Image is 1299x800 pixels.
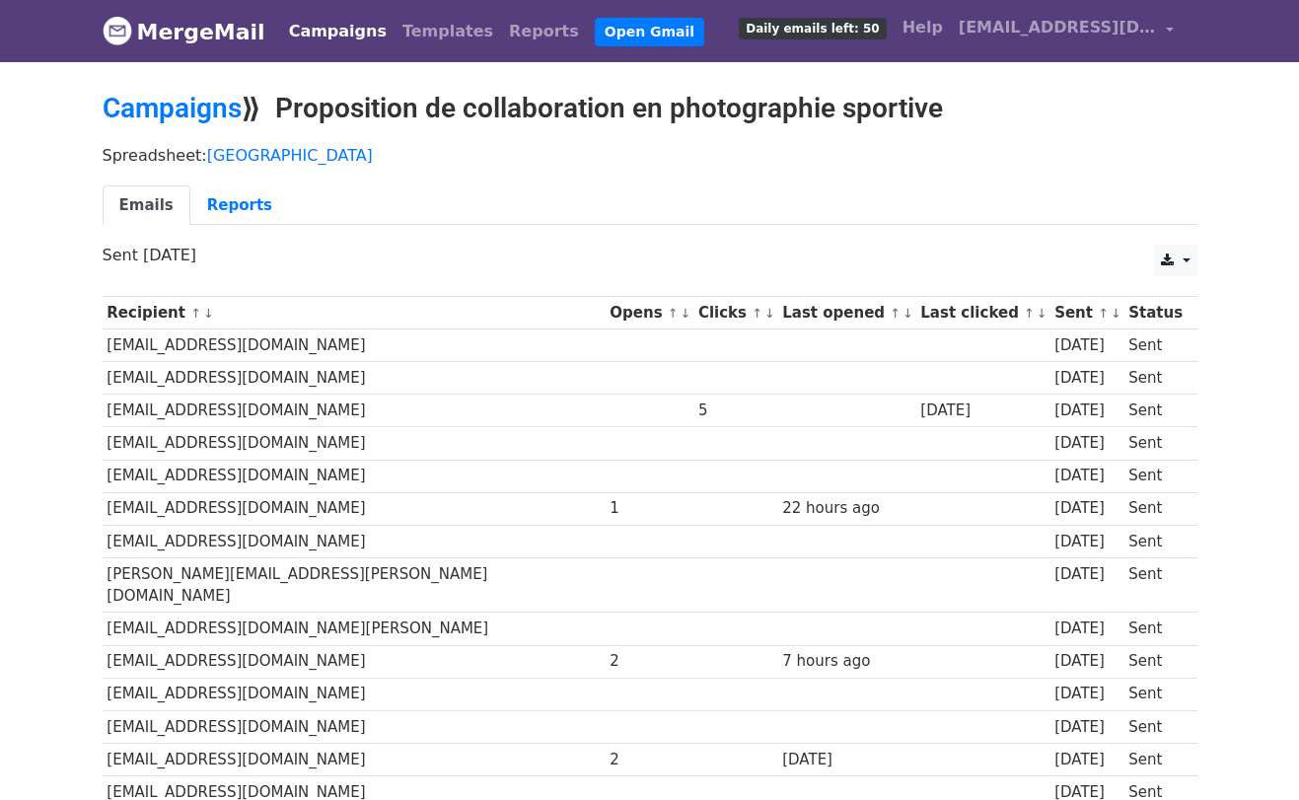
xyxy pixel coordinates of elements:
td: [PERSON_NAME][EMAIL_ADDRESS][PERSON_NAME][DOMAIN_NAME] [103,557,606,613]
a: ↓ [1037,306,1047,321]
td: Sent [1123,362,1187,395]
td: Sent [1123,557,1187,613]
a: ↑ [668,306,679,321]
div: 2 [610,749,688,771]
a: Campaigns [281,12,395,51]
td: [EMAIL_ADDRESS][DOMAIN_NAME] [103,427,606,460]
td: Sent [1123,613,1187,645]
a: ↑ [1024,306,1035,321]
div: [DATE] [1054,650,1119,673]
td: Sent [1123,743,1187,775]
td: Sent [1123,492,1187,525]
th: Sent [1049,297,1123,329]
h2: ⟫ Proposition de collaboration en photographie sportive [103,92,1197,125]
div: [DATE] [1054,400,1119,422]
a: ↓ [764,306,775,321]
td: [EMAIL_ADDRESS][DOMAIN_NAME] [103,362,606,395]
div: [DATE] [1054,465,1119,487]
th: Opens [606,297,694,329]
a: Templates [395,12,501,51]
a: [EMAIL_ADDRESS][DOMAIN_NAME] [951,8,1182,54]
td: [EMAIL_ADDRESS][DOMAIN_NAME] [103,525,606,557]
a: Help [895,8,951,47]
a: Campaigns [103,92,242,124]
a: ↑ [890,306,901,321]
td: [EMAIL_ADDRESS][DOMAIN_NAME] [103,678,606,710]
td: [EMAIL_ADDRESS][DOMAIN_NAME] [103,329,606,362]
p: Spreadsheet: [103,145,1197,166]
div: 1 [610,497,688,520]
div: [DATE] [1054,563,1119,586]
a: Open Gmail [595,18,704,46]
td: Sent [1123,329,1187,362]
div: 22 hours ago [782,497,910,520]
span: Daily emails left: 50 [739,18,886,39]
th: Recipient [103,297,606,329]
a: ↓ [203,306,214,321]
a: MergeMail [103,11,265,52]
div: [DATE] [920,400,1045,422]
div: [DATE] [1054,531,1119,553]
a: ↓ [902,306,913,321]
iframe: Chat Widget [1200,705,1299,800]
img: MergeMail logo [103,16,132,45]
a: ↓ [681,306,691,321]
td: Sent [1123,645,1187,678]
td: [EMAIL_ADDRESS][DOMAIN_NAME] [103,395,606,427]
p: Sent [DATE] [103,245,1197,265]
div: [DATE] [1054,367,1119,390]
div: [DATE] [1054,497,1119,520]
td: Sent [1123,395,1187,427]
td: [EMAIL_ADDRESS][DOMAIN_NAME] [103,645,606,678]
a: ↑ [752,306,762,321]
a: ↑ [1098,306,1109,321]
a: Reports [501,12,587,51]
td: [EMAIL_ADDRESS][DOMAIN_NAME] [103,492,606,525]
td: Sent [1123,427,1187,460]
th: Last opened [777,297,915,329]
div: [DATE] [1054,618,1119,640]
th: Clicks [693,297,777,329]
th: Last clicked [916,297,1050,329]
div: 5 [698,400,773,422]
td: [EMAIL_ADDRESS][DOMAIN_NAME][PERSON_NAME] [103,613,606,645]
a: Reports [190,185,289,226]
a: ↓ [1111,306,1121,321]
td: Sent [1123,525,1187,557]
div: [DATE] [1054,432,1119,455]
td: Sent [1123,710,1187,743]
div: [DATE] [1054,716,1119,739]
td: Sent [1123,678,1187,710]
td: [EMAIL_ADDRESS][DOMAIN_NAME] [103,460,606,492]
div: 7 hours ago [782,650,910,673]
th: Status [1123,297,1187,329]
span: [EMAIL_ADDRESS][DOMAIN_NAME] [959,16,1156,39]
div: [DATE] [782,749,910,771]
div: [DATE] [1054,749,1119,771]
a: Emails [103,185,190,226]
td: Sent [1123,460,1187,492]
td: [EMAIL_ADDRESS][DOMAIN_NAME] [103,710,606,743]
td: [EMAIL_ADDRESS][DOMAIN_NAME] [103,743,606,775]
div: 2 [610,650,688,673]
a: [GEOGRAPHIC_DATA] [207,146,373,165]
div: [DATE] [1054,683,1119,705]
a: ↑ [190,306,201,321]
div: [DATE] [1054,334,1119,357]
a: Daily emails left: 50 [731,8,894,47]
